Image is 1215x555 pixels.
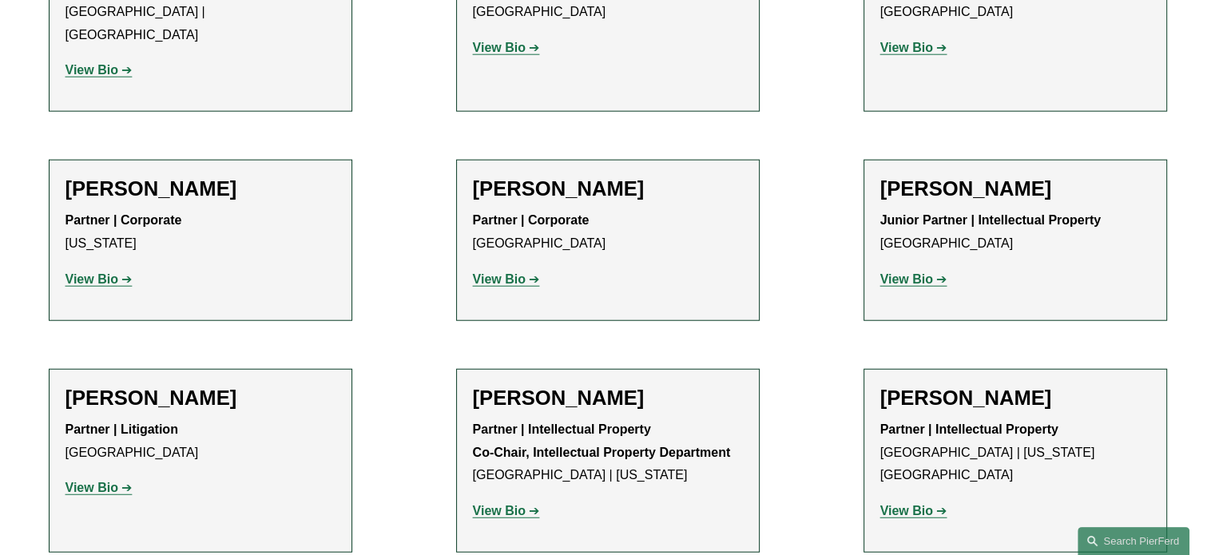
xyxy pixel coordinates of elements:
a: View Bio [473,41,540,54]
h2: [PERSON_NAME] [66,176,336,201]
p: [GEOGRAPHIC_DATA] | [US_STATE][GEOGRAPHIC_DATA] [880,418,1150,487]
a: View Bio [66,63,133,77]
h2: [PERSON_NAME] [473,176,743,201]
a: View Bio [473,272,540,286]
h2: [PERSON_NAME] [473,386,743,410]
strong: View Bio [473,41,526,54]
p: [GEOGRAPHIC_DATA] | [US_STATE] [473,418,743,487]
h2: [PERSON_NAME] [66,386,336,410]
strong: Junior Partner | Intellectual Property [880,213,1102,227]
p: [US_STATE] [66,209,336,256]
p: [GEOGRAPHIC_DATA] [880,209,1150,256]
strong: View Bio [66,272,118,286]
strong: View Bio [880,504,933,517]
a: View Bio [473,504,540,517]
strong: View Bio [66,63,118,77]
strong: Partner | Litigation [66,422,178,436]
a: View Bio [66,481,133,494]
a: View Bio [66,272,133,286]
a: View Bio [880,272,947,286]
strong: View Bio [473,504,526,517]
a: View Bio [880,41,947,54]
h2: [PERSON_NAME] [880,386,1150,410]
p: [GEOGRAPHIC_DATA] [66,418,336,465]
a: View Bio [880,504,947,517]
strong: Partner | Corporate [66,213,182,227]
strong: View Bio [66,481,118,494]
strong: View Bio [473,272,526,286]
strong: View Bio [880,41,933,54]
strong: Partner | Intellectual Property [880,422,1058,436]
strong: Partner | Corporate [473,213,590,227]
p: [GEOGRAPHIC_DATA] [473,209,743,256]
strong: View Bio [880,272,933,286]
strong: Partner | Intellectual Property Co-Chair, Intellectual Property Department [473,422,731,459]
a: Search this site [1078,527,1189,555]
h2: [PERSON_NAME] [880,176,1150,201]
